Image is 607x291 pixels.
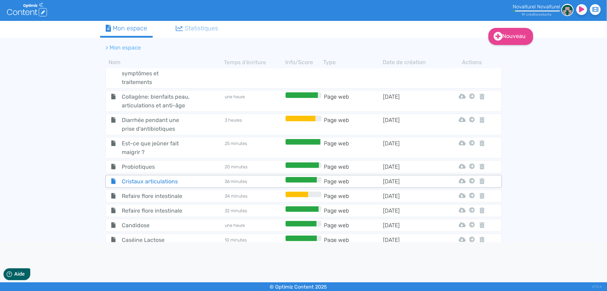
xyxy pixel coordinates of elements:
div: V1.13.6 [592,282,602,291]
div: Statistiques [176,24,218,33]
th: Type [324,58,383,67]
span: Est-ce que jeûner fait maigrir ? [117,139,195,156]
td: 32 minutes [224,206,284,215]
div: Mon espace [106,24,147,33]
td: [DATE] [383,192,442,200]
li: > Mon espace [106,44,141,52]
td: 36 minutes [224,177,284,186]
span: Caséine Lactose [117,236,195,244]
a: Statistiques [170,21,224,36]
td: Page web [323,206,383,215]
small: 19 crédit restant [521,12,551,17]
td: Page web [323,162,383,171]
a: Nouveau [488,28,533,45]
td: Page web [323,139,383,156]
td: Page web [323,92,383,110]
td: [DATE] [383,206,442,215]
td: 10 minutes [224,236,284,244]
th: Date de création [383,58,442,67]
td: Page web [323,60,383,86]
td: 34 minutes [224,192,284,200]
span: Cristaux articulations [117,177,195,186]
td: [DATE] [383,60,442,86]
span: Refaire flore intestinale [117,192,195,200]
th: Temps d'écriture [224,58,284,67]
span: Refaire flore intestinale [117,206,195,215]
span: Diarrhée pendant une prise d'antibiotiques [117,116,195,133]
td: une heure [224,92,284,110]
td: Page web [323,177,383,186]
td: Page web [323,221,383,230]
td: [DATE] [383,92,442,110]
span: Candidose génitale : symptômes et traitements [117,60,195,86]
th: Actions [468,58,477,67]
td: 25 minutes [224,139,284,156]
td: [DATE] [383,162,442,171]
td: [DATE] [383,116,442,133]
small: © Optimiz Content 2025 [270,284,327,290]
td: [DATE] [383,177,442,186]
td: [DATE] [383,139,442,156]
td: [DATE] [383,236,442,244]
a: Mon espace [100,21,153,38]
span: Probiotiques [117,162,195,171]
td: 3 heures [224,116,284,133]
td: 14 minutes [224,60,284,86]
td: une heure [224,221,284,230]
span: Collagène: bienfaits peau, articulations et anti-âge [117,92,195,110]
img: 22e04db3d87dca63fc0466179962b81d [561,4,574,16]
th: Nom [105,58,224,67]
nav: breadcrumb [100,39,448,56]
td: Page web [323,192,383,200]
span: s [536,12,537,17]
th: Info/Score [284,58,324,67]
span: s [550,12,551,17]
div: Novalturel Novalturel [513,4,560,10]
td: Page web [323,236,383,244]
td: 20 minutes [224,162,284,171]
td: [DATE] [383,221,442,230]
td: Page web [323,116,383,133]
span: Candidose [117,221,195,230]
